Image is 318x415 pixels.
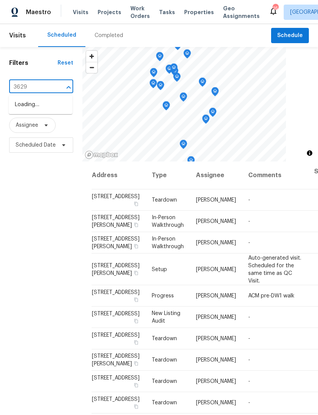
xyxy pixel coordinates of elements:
[133,403,140,410] button: Copy Address
[98,8,121,16] span: Projects
[248,240,250,245] span: -
[92,333,140,338] span: [STREET_ADDRESS]
[86,51,97,62] button: Zoom in
[133,269,140,276] button: Copy Address
[85,150,118,159] a: Mapbox homepage
[92,263,140,276] span: [STREET_ADDRESS][PERSON_NAME]
[196,379,236,384] span: [PERSON_NAME]
[196,400,236,405] span: [PERSON_NAME]
[26,8,51,16] span: Maestro
[63,82,74,93] button: Close
[248,315,250,320] span: -
[196,357,236,363] span: [PERSON_NAME]
[248,219,250,224] span: -
[156,52,164,64] div: Map marker
[133,382,140,389] button: Copy Address
[196,336,236,341] span: [PERSON_NAME]
[133,296,140,303] button: Copy Address
[187,156,195,168] div: Map marker
[133,243,140,250] button: Copy Address
[152,236,184,249] span: In-Person Walkthrough
[92,290,140,295] span: [STREET_ADDRESS]
[196,219,236,224] span: [PERSON_NAME]
[82,47,286,161] canvas: Map
[152,379,177,384] span: Teardown
[92,194,140,199] span: [STREET_ADDRESS]
[248,400,250,405] span: -
[196,240,236,245] span: [PERSON_NAME]
[95,32,123,39] div: Completed
[149,79,157,91] div: Map marker
[180,92,187,104] div: Map marker
[196,293,236,299] span: [PERSON_NAME]
[173,73,181,84] div: Map marker
[152,293,174,299] span: Progress
[183,49,191,61] div: Map marker
[92,311,140,316] span: [STREET_ADDRESS]
[130,5,150,20] span: Work Orders
[16,121,38,129] span: Assignee
[152,197,177,203] span: Teardown
[133,339,140,346] button: Copy Address
[223,5,260,20] span: Geo Assignments
[92,215,140,228] span: [STREET_ADDRESS][PERSON_NAME]
[92,375,140,381] span: [STREET_ADDRESS]
[248,255,301,283] span: Auto-generated visit. Scheduled for the same time as QC Visit.
[152,266,167,272] span: Setup
[152,215,184,228] span: In-Person Walkthrough
[190,161,242,189] th: Assignee
[196,266,236,272] span: [PERSON_NAME]
[47,31,76,39] div: Scheduled
[152,400,177,405] span: Teardown
[9,81,52,93] input: Search for an address...
[271,28,309,44] button: Schedule
[146,161,190,189] th: Type
[242,161,308,189] th: Comments
[9,95,72,114] div: Loading…
[184,8,214,16] span: Properties
[180,140,187,152] div: Map marker
[211,87,219,99] div: Map marker
[92,161,146,189] th: Address
[196,315,236,320] span: [PERSON_NAME]
[152,357,177,363] span: Teardown
[150,68,157,80] div: Map marker
[9,27,26,44] span: Visits
[152,311,180,324] span: New Listing Audit
[133,200,140,207] button: Copy Address
[58,59,73,67] div: Reset
[248,357,250,363] span: -
[165,65,173,76] div: Map marker
[159,10,175,15] span: Tasks
[162,101,170,113] div: Map marker
[170,63,178,75] div: Map marker
[196,197,236,203] span: [PERSON_NAME]
[157,81,164,93] div: Map marker
[92,354,140,367] span: [STREET_ADDRESS][PERSON_NAME]
[273,5,278,12] div: 16
[248,379,250,384] span: -
[305,149,314,158] button: Toggle attribution
[202,115,210,126] div: Map marker
[133,318,140,325] button: Copy Address
[248,293,294,299] span: ACM pre-DW1 walk
[86,62,97,73] button: Zoom out
[9,59,58,67] h1: Filters
[16,141,56,149] span: Scheduled Date
[152,336,177,341] span: Teardown
[199,78,206,89] div: Map marker
[277,31,303,40] span: Schedule
[133,360,140,367] button: Copy Address
[92,397,140,402] span: [STREET_ADDRESS]
[307,149,312,157] span: Toggle attribution
[248,197,250,203] span: -
[92,236,140,249] span: [STREET_ADDRESS][PERSON_NAME]
[248,336,250,341] span: -
[209,108,217,119] div: Map marker
[133,221,140,228] button: Copy Address
[73,8,88,16] span: Visits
